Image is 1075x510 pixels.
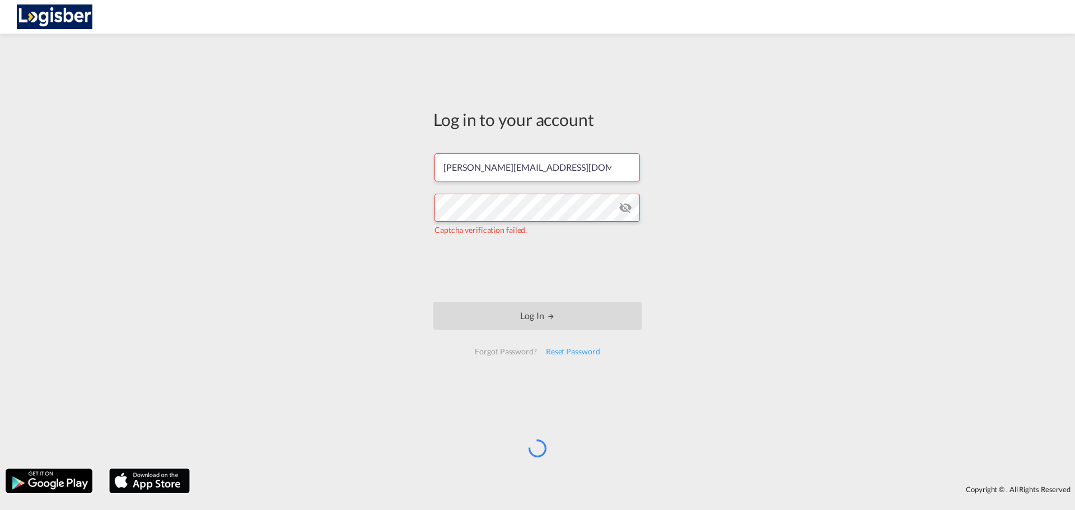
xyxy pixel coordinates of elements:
img: apple.png [108,467,191,494]
img: d7a75e507efd11eebffa5922d020a472.png [17,4,92,30]
iframe: reCAPTCHA [452,247,623,291]
div: Forgot Password? [470,341,541,362]
div: Reset Password [541,341,605,362]
input: Enter email/phone number [434,153,640,181]
span: Captcha verification failed. [434,225,527,235]
div: Log in to your account [433,107,642,131]
md-icon: icon-eye-off [619,201,632,214]
div: Copyright © . All Rights Reserved [195,480,1075,499]
img: google.png [4,467,94,494]
button: LOGIN [433,302,642,330]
